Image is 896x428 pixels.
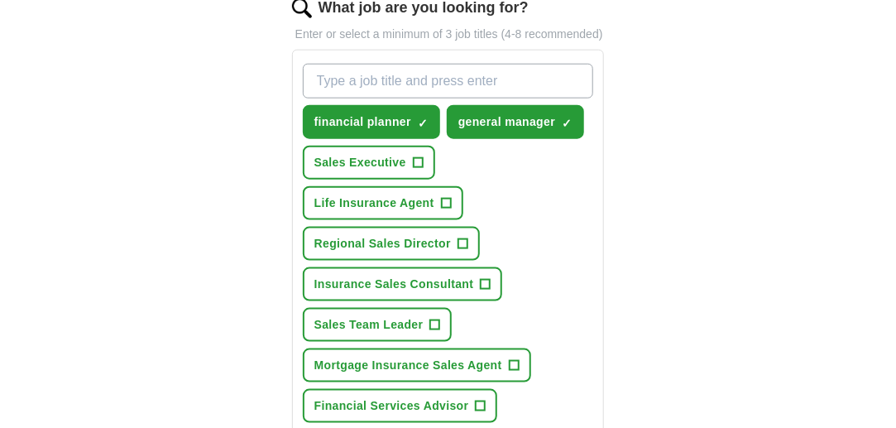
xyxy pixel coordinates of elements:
button: Insurance Sales Consultant [303,267,503,301]
span: Life Insurance Agent [314,195,434,212]
button: Financial Services Advisor [303,389,498,423]
span: Regional Sales Director [314,235,451,252]
p: Enter or select a minimum of 3 job titles (4-8 recommended) [292,26,605,43]
input: Type a job title and press enter [303,64,594,99]
button: financial planner✓ [303,105,440,139]
span: financial planner [314,113,411,131]
span: general manager [458,113,555,131]
span: ✓ [418,117,428,130]
span: ✓ [562,117,572,130]
button: Regional Sales Director [303,227,480,261]
button: Sales Team Leader [303,308,453,342]
span: Sales Executive [314,154,406,171]
span: Mortgage Insurance Sales Agent [314,357,502,374]
button: Life Insurance Agent [303,186,463,220]
button: general manager✓ [447,105,584,139]
span: Sales Team Leader [314,316,424,334]
button: Sales Executive [303,146,435,180]
span: Insurance Sales Consultant [314,276,474,293]
span: Financial Services Advisor [314,397,469,415]
button: Mortgage Insurance Sales Agent [303,349,531,382]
